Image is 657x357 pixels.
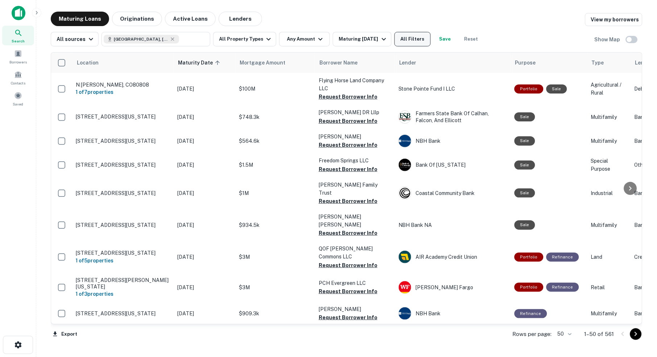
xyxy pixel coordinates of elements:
div: AIR Academy Credit Union [398,250,507,263]
div: This loan purpose was for refinancing [546,283,579,292]
p: $909.3k [239,310,311,317]
button: Maturing Loans [51,12,109,26]
h6: 1 of 3 properties [76,290,170,298]
p: Flying Horse Land Company LLC [319,76,391,92]
p: [DATE] [177,221,232,229]
img: picture [399,281,411,294]
h6: 1 of 5 properties [76,257,170,265]
button: Request Borrower Info [319,117,377,125]
button: Originations [112,12,162,26]
img: picture [399,251,411,263]
h6: Show Map [595,36,621,43]
p: $100M [239,85,311,93]
a: Borrowers [2,47,34,66]
img: picture [399,187,411,199]
span: Borrower Name [319,58,358,67]
span: Borrowers [9,59,27,65]
p: [DATE] [177,253,232,261]
button: Active Loans [165,12,216,26]
p: [STREET_ADDRESS][US_STATE] [76,162,170,168]
div: This is a portfolio loan with 7 properties [515,84,544,94]
p: [STREET_ADDRESS][US_STATE] [76,138,170,144]
div: Sale [546,84,567,94]
a: Contacts [2,68,34,87]
p: Multifamily [591,221,627,229]
p: Land [591,253,627,261]
th: Borrower Name [315,53,395,73]
th: Maturity Date [174,53,235,73]
p: [PERSON_NAME] [319,305,391,313]
p: $3M [239,283,311,291]
p: Multifamily [591,310,627,317]
button: Save your search to get updates of matches that match your search criteria. [434,32,457,46]
span: Maturity Date [178,58,222,67]
p: Industrial [591,189,627,197]
div: Maturing [DATE] [339,35,388,43]
div: Farmers State Bank Of Calhan, Falcon, And Ellicott [398,110,507,123]
p: Rows per page: [513,330,552,339]
button: Lenders [219,12,262,26]
p: PCH Evergreen LLC [319,279,391,287]
div: This is a portfolio loan with 5 properties [515,253,544,262]
img: picture [399,135,411,147]
button: Maturing [DATE] [333,32,391,46]
p: Agricultural / Rural [591,81,627,97]
div: 50 [555,329,573,339]
p: [STREET_ADDRESS][US_STATE] [76,310,170,317]
p: [DATE] [177,137,232,145]
button: Request Borrower Info [319,92,377,101]
button: Request Borrower Info [319,229,377,237]
th: Type [587,53,631,73]
button: Request Borrower Info [319,261,377,270]
a: Saved [2,89,34,108]
div: This loan purpose was for refinancing [515,309,547,318]
button: Export [51,329,79,340]
p: NBH Bank NA [398,221,507,229]
img: capitalize-icon.png [12,6,25,20]
div: Sale [515,136,535,145]
h6: 1 of 7 properties [76,88,170,96]
img: picture [399,307,411,320]
span: Search [12,38,25,44]
div: Sale [515,220,535,229]
p: $1M [239,189,311,197]
div: NBH Bank [398,134,507,148]
p: [PERSON_NAME] DR Lllp [319,108,391,116]
p: [PERSON_NAME] Family Trust [319,181,391,197]
button: All Filters [394,32,431,46]
span: Type [592,58,604,67]
a: Search [2,26,34,45]
span: [GEOGRAPHIC_DATA], [GEOGRAPHIC_DATA], [GEOGRAPHIC_DATA] [114,36,168,42]
button: Any Amount [279,32,330,46]
th: Location [72,53,174,73]
button: Request Borrower Info [319,197,377,206]
div: Coastal Community Bank [398,187,507,200]
button: Request Borrower Info [319,141,377,149]
span: Mortgage Amount [240,58,295,67]
span: Location [77,58,99,67]
div: Sale [515,112,535,121]
img: picture [399,159,411,171]
span: Saved [13,101,24,107]
p: [DATE] [177,161,232,169]
p: $3M [239,253,311,261]
p: N [PERSON_NAME], CO80808 [76,82,170,88]
span: Lender [399,58,417,67]
th: Purpose [511,53,587,73]
p: [STREET_ADDRESS][US_STATE] [76,113,170,120]
p: [DATE] [177,85,232,93]
p: Stone Pointe Fund I LLC [398,85,507,93]
p: [DATE] [177,113,232,121]
div: Bank Of [US_STATE] [398,158,507,171]
p: Multifamily [591,137,627,145]
p: [DATE] [177,283,232,291]
p: Freedom Springs LLC [319,157,391,165]
p: [STREET_ADDRESS][PERSON_NAME][US_STATE] [76,277,170,290]
button: Request Borrower Info [319,287,377,296]
span: Contacts [11,80,25,86]
button: Request Borrower Info [319,165,377,174]
p: Multifamily [591,113,627,121]
button: Request Borrower Info [319,313,377,322]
